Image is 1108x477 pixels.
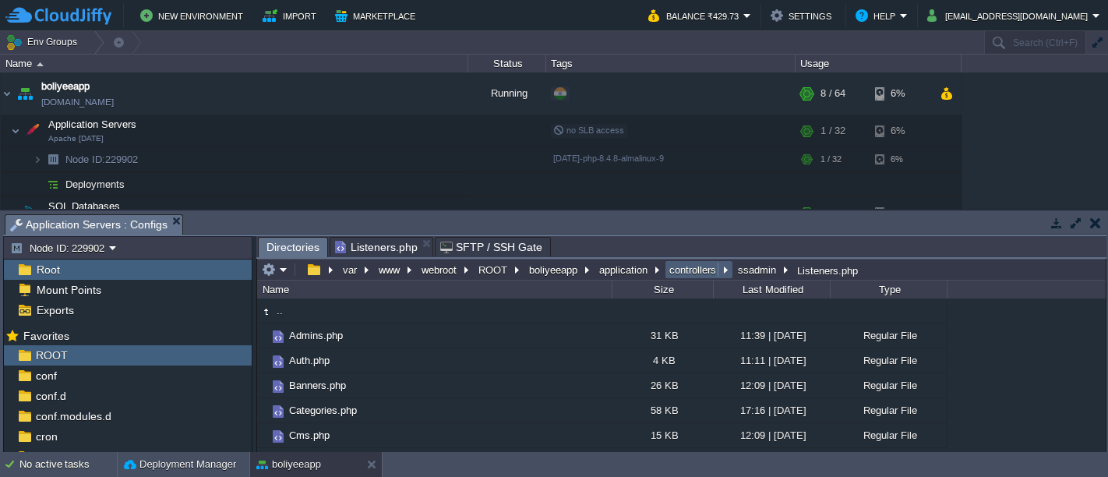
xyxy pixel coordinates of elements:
a: SQL Databases [47,200,122,212]
div: Regular File [830,348,947,373]
button: boliyeeapp [256,457,321,472]
div: 8 / 64 [820,72,845,115]
a: Categories.php [287,404,359,417]
img: AMDAwAAAACH5BAEAAAAALAAAAAABAAEAAAICRAEAOw== [37,62,44,66]
li: /var/www/webroot/ROOT/boliyeeapp/application/controllers/ssadmin/Listeners.php [330,237,433,256]
img: AMDAwAAAACH5BAEAAAAALAAAAAABAAEAAAICRAEAOw== [270,428,287,445]
button: New Environment [140,6,248,25]
img: AMDAwAAAACH5BAEAAAAALAAAAAABAAEAAAICRAEAOw== [270,353,287,370]
button: webroot [419,263,460,277]
a: conf [33,369,59,383]
a: cron [33,429,60,443]
span: Apache [DATE] [48,134,104,143]
img: AMDAwAAAACH5BAEAAAAALAAAAAABAAEAAAICRAEAOw== [257,323,270,348]
button: Settings [771,6,836,25]
a: Node ID:229902 [64,153,140,166]
img: AMDAwAAAACH5BAEAAAAALAAAAAABAAEAAAICRAEAOw== [257,423,270,447]
a: Auth.php [287,354,332,367]
button: var [341,263,361,277]
img: AMDAwAAAACH5BAEAAAAALAAAAAABAAEAAAICRAEAOw== [42,172,64,196]
button: Help [856,6,900,25]
a: Deployments [64,178,127,191]
a: Exports [34,303,76,317]
div: 6% [875,115,926,147]
div: Type [831,281,947,299]
div: 11:18 | [DATE] [713,448,830,472]
button: Import [263,6,321,25]
button: controllers [667,263,720,277]
button: ROOT [476,263,511,277]
a: ROOT [33,348,70,362]
button: Node ID: 229902 [10,241,109,255]
img: AMDAwAAAACH5BAEAAAAALAAAAAABAAEAAAICRAEAOw== [270,328,287,345]
button: www [376,263,404,277]
button: Balance ₹429.73 [648,6,743,25]
span: Listeners.php [335,238,418,256]
a: Application ServersApache [DATE] [47,118,139,130]
div: Last Modified [715,281,830,299]
button: application [597,263,651,277]
span: Directories [266,238,319,257]
button: Deployment Manager [124,457,236,472]
a: .. [274,304,285,317]
div: Name [2,55,468,72]
img: AMDAwAAAACH5BAEAAAAALAAAAAABAAEAAAICRAEAOw== [11,115,20,147]
img: AMDAwAAAACH5BAEAAAAALAAAAAABAAEAAAICRAEAOw== [21,115,43,147]
img: AMDAwAAAACH5BAEAAAAALAAAAAABAAEAAAICRAEAOw== [42,147,64,171]
div: 11:11 | [DATE] [713,348,830,373]
span: Mount Points [34,283,104,297]
div: 11:39 | [DATE] [713,323,830,348]
div: Usage [796,55,961,72]
a: Admins.php [287,329,345,342]
div: 1 / 32 [820,115,845,147]
a: boliyeeapp [41,79,90,94]
a: Root [34,263,62,277]
div: 4 KB [612,348,713,373]
img: AMDAwAAAACH5BAEAAAAALAAAAAABAAEAAAICRAEAOw== [257,448,270,472]
span: Banners.php [287,379,348,392]
div: 15 KB [612,423,713,447]
div: 1 / 32 [820,147,842,171]
img: AMDAwAAAACH5BAEAAAAALAAAAAABAAEAAAICRAEAOw== [270,378,287,395]
img: AMDAwAAAACH5BAEAAAAALAAAAAABAAEAAAICRAEAOw== [21,197,43,228]
button: [EMAIL_ADDRESS][DOMAIN_NAME] [927,6,1092,25]
img: AMDAwAAAACH5BAEAAAAALAAAAAABAAEAAAICRAEAOw== [14,72,36,115]
input: Click to enter the path [257,259,1106,281]
span: Application Servers [47,118,139,131]
span: hooks [33,450,68,464]
img: AMDAwAAAACH5BAEAAAAALAAAAAABAAEAAAICRAEAOw== [11,197,20,228]
div: Running [468,72,546,115]
a: conf.modules.d [33,409,114,423]
img: AMDAwAAAACH5BAEAAAAALAAAAAABAAEAAAICRAEAOw== [257,398,270,422]
a: Cms.php [287,429,332,442]
div: 58 KB [612,398,713,422]
div: 31 KB [612,323,713,348]
img: AMDAwAAAACH5BAEAAAAALAAAAAABAAEAAAICRAEAOw== [257,373,270,397]
button: Marketplace [335,6,420,25]
div: Listeners.php [793,263,858,277]
a: conf.d [33,389,69,403]
div: 6% [875,147,926,171]
img: AMDAwAAAACH5BAEAAAAALAAAAAABAAEAAAICRAEAOw== [257,348,270,373]
span: SQL Databases [47,200,122,213]
div: Status [469,55,545,72]
img: AMDAwAAAACH5BAEAAAAALAAAAAABAAEAAAICRAEAOw== [1,72,13,115]
div: Regular File [830,448,947,472]
div: 6% [875,72,926,115]
div: Regular File [830,373,947,397]
div: Tags [547,55,795,72]
button: ssadmin [736,263,780,277]
span: Node ID: [65,154,105,165]
img: AMDAwAAAACH5BAEAAAAALAAAAAABAAEAAAICRAEAOw== [33,147,42,171]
